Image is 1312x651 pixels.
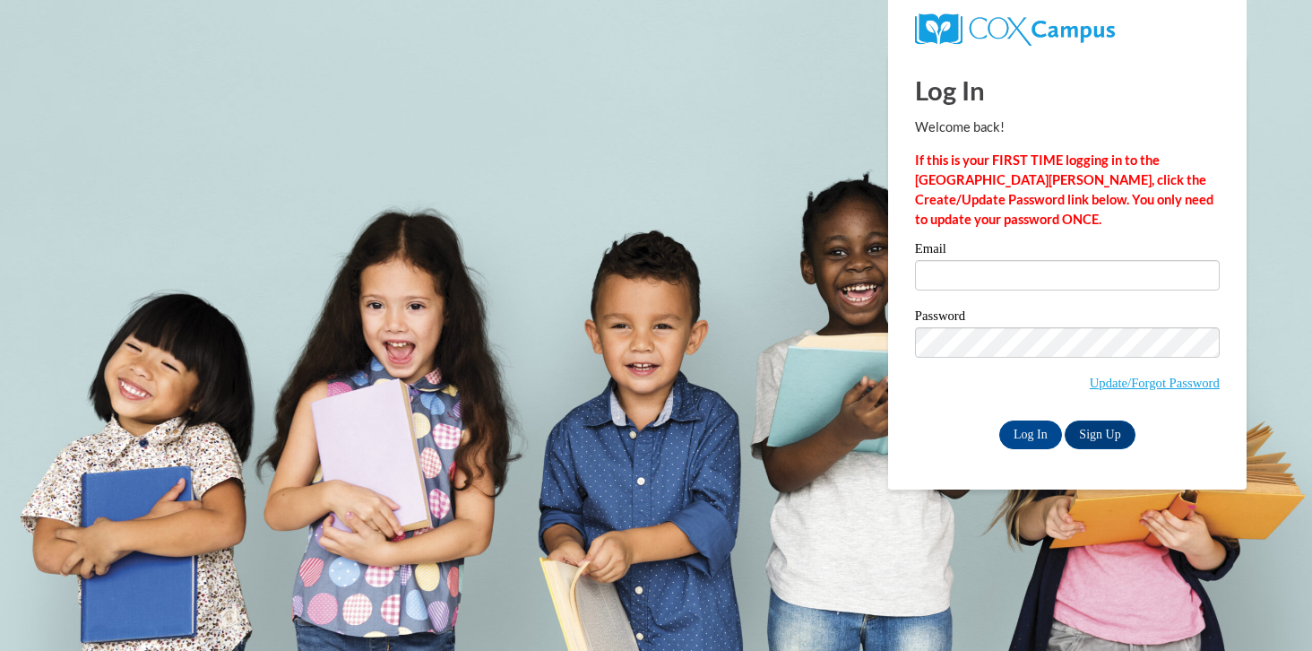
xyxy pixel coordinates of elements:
h1: Log In [915,72,1220,108]
strong: If this is your FIRST TIME logging in to the [GEOGRAPHIC_DATA][PERSON_NAME], click the Create/Upd... [915,152,1213,227]
input: Log In [999,421,1062,449]
img: COX Campus [915,13,1115,46]
a: Update/Forgot Password [1090,376,1220,390]
label: Email [915,242,1220,260]
label: Password [915,309,1220,327]
a: COX Campus [915,21,1115,36]
p: Welcome back! [915,117,1220,137]
a: Sign Up [1065,421,1135,449]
